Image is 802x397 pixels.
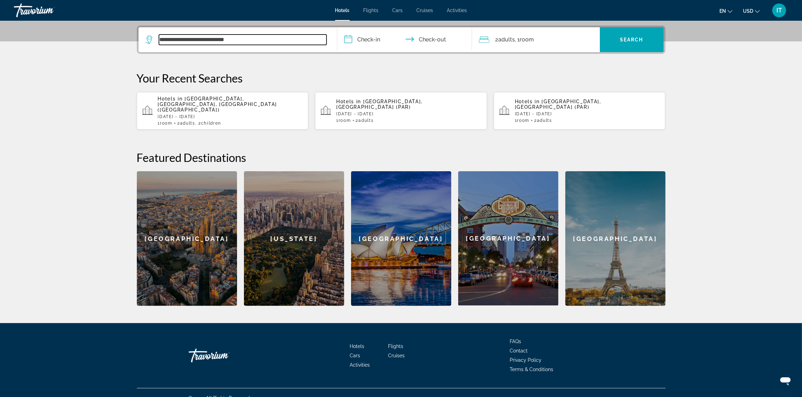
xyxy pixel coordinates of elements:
[510,348,528,354] a: Contact
[515,112,660,116] p: [DATE] - [DATE]
[158,96,183,101] span: Hotels in
[510,357,542,363] a: Privacy Policy
[774,369,796,391] iframe: Button to launch messaging window
[189,345,258,366] a: Travorium
[350,353,360,358] a: Cars
[139,27,664,52] div: Search widget
[565,171,666,306] a: [GEOGRAPHIC_DATA]
[770,3,788,18] button: User Menu
[600,27,664,52] button: Search
[364,8,379,13] a: Flights
[472,27,600,52] button: Travelers: 2 adults, 0 children
[417,8,433,13] a: Cruises
[350,343,364,349] a: Hotels
[335,8,350,13] a: Hotels
[336,99,361,104] span: Hotels in
[336,99,423,110] span: [GEOGRAPHIC_DATA], [GEOGRAPHIC_DATA] (PAR)
[358,118,374,123] span: Adults
[244,171,344,306] a: [US_STATE]
[499,36,515,43] span: Adults
[520,36,534,43] span: Room
[494,92,666,130] button: Hotels in [GEOGRAPHIC_DATA], [GEOGRAPHIC_DATA] (PAR)[DATE] - [DATE]1Room2Adults
[339,118,351,123] span: Room
[337,27,472,52] button: Check in and out dates
[393,8,403,13] a: Cars
[137,92,309,130] button: Hotels in [GEOGRAPHIC_DATA], [GEOGRAPHIC_DATA], [GEOGRAPHIC_DATA] ([GEOGRAPHIC_DATA])[DATE] - [DA...
[515,118,529,123] span: 1
[201,121,221,126] span: Children
[515,99,601,110] span: [GEOGRAPHIC_DATA], [GEOGRAPHIC_DATA] (PAR)
[350,362,370,368] a: Activities
[515,35,534,45] span: , 1
[158,114,303,119] p: [DATE] - [DATE]
[177,121,195,126] span: 2
[158,96,277,113] span: [GEOGRAPHIC_DATA], [GEOGRAPHIC_DATA], [GEOGRAPHIC_DATA] ([GEOGRAPHIC_DATA])
[180,121,195,126] span: Adults
[351,171,451,306] a: [GEOGRAPHIC_DATA]
[158,121,172,126] span: 1
[137,171,237,306] a: [GEOGRAPHIC_DATA]
[496,35,515,45] span: 2
[743,8,753,14] span: USD
[315,92,487,130] button: Hotels in [GEOGRAPHIC_DATA], [GEOGRAPHIC_DATA] (PAR)[DATE] - [DATE]1Room2Adults
[719,8,726,14] span: en
[160,121,172,126] span: Room
[336,118,351,123] span: 1
[458,171,558,306] a: [GEOGRAPHIC_DATA]
[743,6,760,16] button: Change currency
[510,339,521,344] a: FAQs
[356,118,374,123] span: 2
[510,367,554,372] a: Terms & Conditions
[517,118,530,123] span: Room
[388,353,405,358] a: Cruises
[534,118,552,123] span: 2
[336,112,481,116] p: [DATE] - [DATE]
[388,343,403,349] a: Flights
[195,121,221,126] span: , 2
[537,118,552,123] span: Adults
[620,37,643,42] span: Search
[137,71,666,85] p: Your Recent Searches
[719,6,733,16] button: Change language
[776,7,782,14] span: IT
[14,1,83,19] a: Travorium
[447,8,467,13] a: Activities
[137,151,666,164] h2: Featured Destinations
[515,99,540,104] span: Hotels in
